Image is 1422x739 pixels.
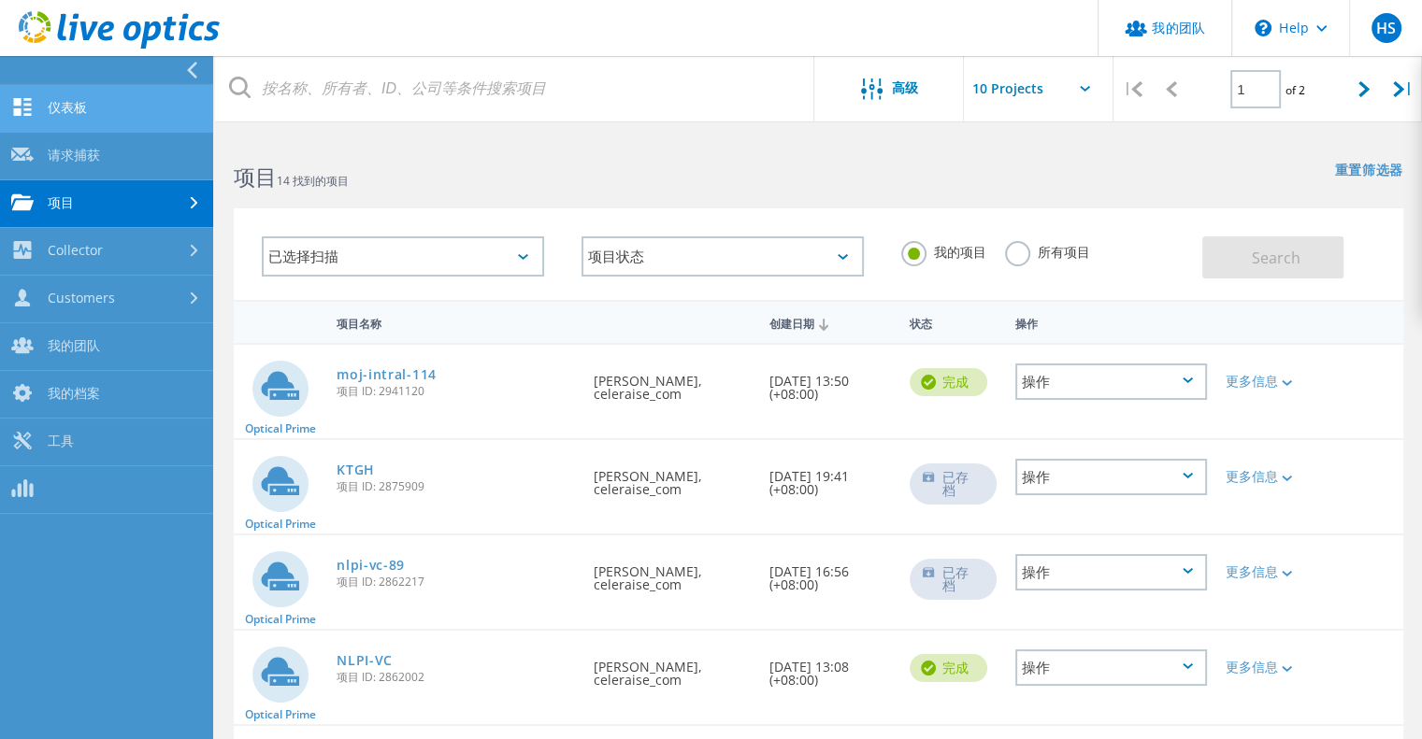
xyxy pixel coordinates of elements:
[910,368,987,396] div: 完成
[760,345,900,419] div: [DATE] 13:50 (+08:00)
[245,709,316,720] span: Optical Prime
[760,535,900,610] div: [DATE] 16:56 (+08:00)
[234,162,277,192] b: 项目
[1015,363,1207,400] div: 操作
[892,81,918,94] span: 高级
[327,305,584,339] div: 项目名称
[584,440,760,515] div: [PERSON_NAME], celeraise_com
[910,559,997,600] div: 已存档
[337,559,405,572] a: nlpi-vc-89
[1376,21,1396,36] span: HS
[337,576,575,588] span: 项目 ID: 2862217
[262,236,544,277] div: 已选择扫描
[1384,56,1422,122] div: |
[1015,554,1207,590] div: 操作
[245,614,316,625] span: Optical Prime
[1334,163,1403,179] a: 重置筛选器
[337,672,575,683] span: 项目 ID: 2862002
[277,173,349,189] span: 14 找到的项目
[584,631,760,705] div: [PERSON_NAME], celeraise_com
[900,305,1006,339] div: 状态
[1006,305,1216,339] div: 操作
[1226,565,1300,578] div: 更多信息
[337,463,375,476] a: KTGH
[1113,56,1152,122] div: |
[584,345,760,419] div: [PERSON_NAME], celeraise_com
[582,236,864,277] div: 项目状态
[215,56,815,121] input: 按名称、所有者、ID、公司等条件搜索项目
[337,368,437,381] a: moj-intral-114
[337,654,393,667] a: NLPI-VC
[1015,459,1207,495] div: 操作
[910,654,987,682] div: 完成
[901,241,986,259] label: 我的项目
[760,631,900,705] div: [DATE] 13:08 (+08:00)
[1005,241,1090,259] label: 所有项目
[337,481,575,492] span: 项目 ID: 2875909
[1015,649,1207,686] div: 操作
[19,39,220,52] a: Live Optics Dashboard
[245,519,316,530] span: Optical Prime
[245,423,316,434] span: Optical Prime
[1226,375,1300,388] div: 更多信息
[1255,20,1271,36] svg: \n
[1202,236,1343,278] button: Search
[1226,470,1300,483] div: 更多信息
[1252,248,1300,268] span: Search
[910,463,997,505] div: 已存档
[760,440,900,515] div: [DATE] 19:41 (+08:00)
[760,305,900,340] div: 创建日期
[1286,82,1305,98] span: of 2
[1226,661,1300,674] div: 更多信息
[337,386,575,397] span: 项目 ID: 2941120
[584,535,760,610] div: [PERSON_NAME], celeraise_com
